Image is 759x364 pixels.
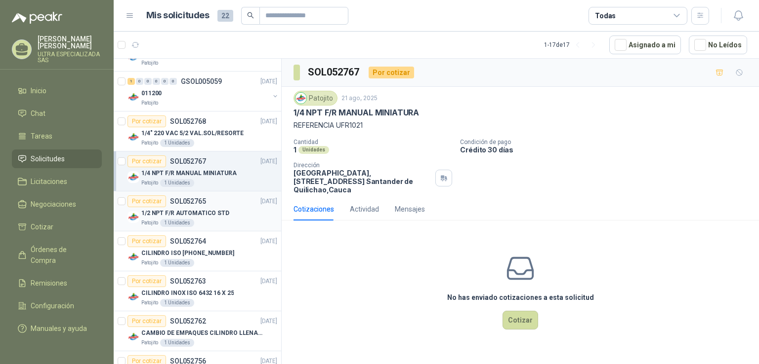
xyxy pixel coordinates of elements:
[141,299,158,307] p: Patojito
[141,179,158,187] p: Patojito
[141,289,234,298] p: CILINDRO INOX ISO 6432 16 X 25
[181,78,222,85] p: GSOL005059
[460,146,755,154] p: Crédito 30 días
[12,240,102,270] a: Órdenes de Compra
[31,108,45,119] span: Chat
[170,318,206,325] p: SOL052762
[260,237,277,246] p: [DATE]
[141,339,158,347] p: Patojito
[595,10,616,21] div: Todas
[160,259,194,267] div: 1 Unidades
[114,191,281,231] a: Por cotizarSOL052765[DATE] Company Logo1/2 NPT F/R AUTOMATICO STDPatojito1 Unidades
[38,36,102,49] p: [PERSON_NAME] [PERSON_NAME]
[544,37,601,53] div: 1 - 17 de 17
[141,99,158,107] p: Patojito
[689,36,747,54] button: No Leídos
[31,131,52,142] span: Tareas
[395,204,425,215] div: Mensajes
[294,204,334,215] div: Cotizaciones
[127,115,166,127] div: Por cotizar
[12,104,102,123] a: Chat
[141,89,162,98] p: 011200
[260,77,277,86] p: [DATE]
[12,12,62,24] img: Logo peakr
[12,172,102,191] a: Licitaciones
[170,158,206,165] p: SOL052767
[127,235,166,247] div: Por cotizar
[12,149,102,168] a: Solicitudes
[146,8,210,23] h1: Mis solicitudes
[31,244,92,266] span: Órdenes de Compra
[153,78,160,85] div: 0
[170,118,206,125] p: SOL052768
[141,328,264,338] p: CAMBIO DE EMPAQUES CILINDRO LLENADORA MANUALNUAL
[141,59,158,67] p: Patojito
[127,195,166,207] div: Por cotizar
[127,331,139,343] img: Company Logo
[161,78,169,85] div: 0
[127,131,139,143] img: Company Logo
[460,139,755,146] p: Condición de pago
[294,139,452,146] p: Cantidad
[12,296,102,315] a: Configuración
[350,204,379,215] div: Actividad
[114,151,281,191] a: Por cotizarSOL052767[DATE] Company Logo1/4 NPT F/R MANUAL MINIATURAPatojito1 Unidades
[609,36,681,54] button: Asignado a mi
[295,93,306,104] img: Company Logo
[114,311,281,351] a: Por cotizarSOL052762[DATE] Company LogoCAMBIO DE EMPAQUES CILINDRO LLENADORA MANUALNUALPatojito1 ...
[31,300,74,311] span: Configuración
[12,274,102,292] a: Remisiones
[31,199,76,210] span: Negociaciones
[341,94,378,103] p: 21 ago, 2025
[12,218,102,236] a: Cotizar
[31,221,53,232] span: Cotizar
[160,179,194,187] div: 1 Unidades
[294,91,337,106] div: Patojito
[12,195,102,214] a: Negociaciones
[114,231,281,271] a: Por cotizarSOL052764[DATE] Company LogoCILINDRO ISO [PHONE_NUMBER]Patojito1 Unidades
[144,78,152,85] div: 0
[127,91,139,103] img: Company Logo
[31,278,67,289] span: Remisiones
[170,198,206,205] p: SOL052765
[160,299,194,307] div: 1 Unidades
[160,139,194,147] div: 1 Unidades
[127,315,166,327] div: Por cotizar
[308,65,361,80] h3: SOL052767
[31,323,87,334] span: Manuales y ayuda
[294,169,431,194] p: [GEOGRAPHIC_DATA], [STREET_ADDRESS] Santander de Quilichao , Cauca
[127,251,139,263] img: Company Logo
[447,292,594,303] h3: No has enviado cotizaciones a esta solicitud
[127,78,135,85] div: 1
[170,238,206,245] p: SOL052764
[31,153,65,164] span: Solicitudes
[260,157,277,166] p: [DATE]
[260,277,277,286] p: [DATE]
[31,176,67,187] span: Licitaciones
[503,311,538,329] button: Cotizar
[141,169,237,178] p: 1/4 NPT F/R MANUAL MINIATURA
[298,146,329,154] div: Unidades
[260,317,277,326] p: [DATE]
[127,75,279,107] a: 1 0 0 0 0 0 GSOL005059[DATE] Company Logo011200Patojito
[294,162,431,169] p: Dirección
[127,291,139,303] img: Company Logo
[31,85,46,96] span: Inicio
[160,339,194,347] div: 1 Unidades
[114,111,281,151] a: Por cotizarSOL052768[DATE] Company Logo1/4" 220 VAC 5/2 VAL.SOL/RESORTEPatojito1 Unidades
[294,146,296,154] p: 1
[141,129,244,138] p: 1/4" 220 VAC 5/2 VAL.SOL/RESORTE
[12,81,102,100] a: Inicio
[12,319,102,338] a: Manuales y ayuda
[38,51,102,63] p: ULTRA ESPECIALIZADA SAS
[141,219,158,227] p: Patojito
[170,278,206,285] p: SOL052763
[127,171,139,183] img: Company Logo
[141,209,229,218] p: 1/2 NPT F/R AUTOMATICO STD
[260,197,277,206] p: [DATE]
[136,78,143,85] div: 0
[141,259,158,267] p: Patojito
[247,12,254,19] span: search
[127,211,139,223] img: Company Logo
[169,78,177,85] div: 0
